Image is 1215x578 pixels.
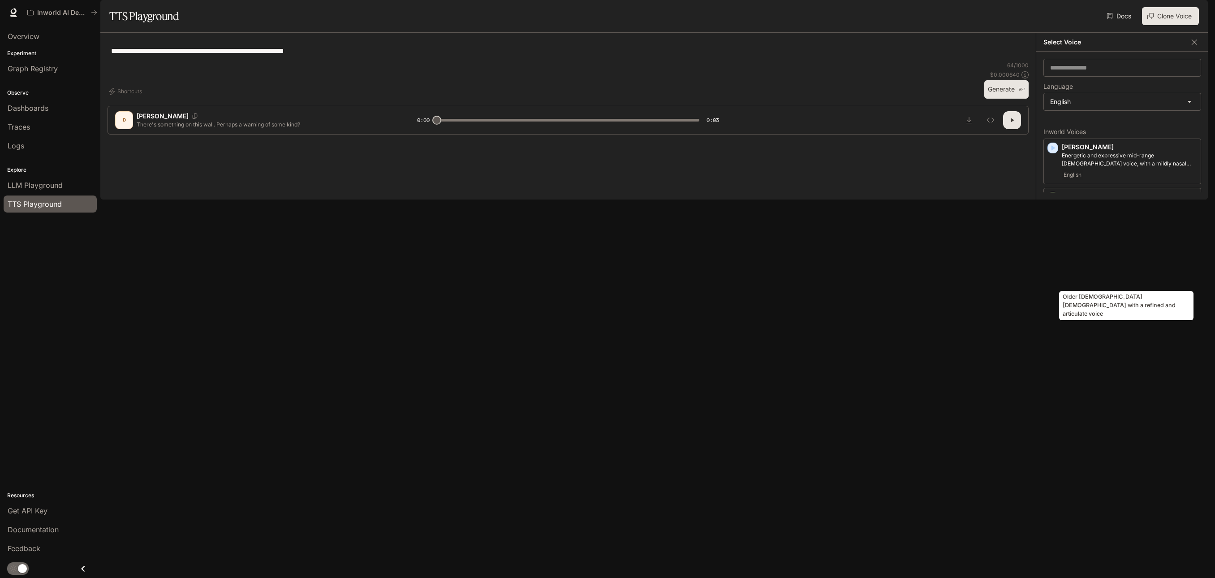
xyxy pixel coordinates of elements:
[137,121,396,128] p: There's something on this wall. Perhaps a warning of some kind?
[1018,87,1025,92] p: ⌘⏎
[707,116,719,125] span: 0:03
[137,112,189,121] p: [PERSON_NAME]
[189,113,201,119] button: Copy Voice ID
[1062,169,1083,180] span: English
[960,111,978,129] button: Download audio
[1105,7,1135,25] a: Docs
[1142,7,1199,25] button: Clone Voice
[1062,192,1197,201] p: [PERSON_NAME]
[982,111,1000,129] button: Inspect
[984,80,1029,99] button: Generate⌘⏎
[23,4,101,22] button: All workspaces
[1044,93,1201,110] div: English
[117,113,131,127] div: D
[417,116,430,125] span: 0:00
[1007,61,1029,69] p: 64 / 1000
[37,9,87,17] p: Inworld AI Demos
[1043,129,1201,135] p: Inworld Voices
[990,71,1020,78] p: $ 0.000640
[1059,291,1193,320] div: Older [DEMOGRAPHIC_DATA] [DEMOGRAPHIC_DATA] with a refined and articulate voice
[1062,143,1197,152] p: [PERSON_NAME]
[1043,83,1073,90] p: Language
[109,7,179,25] h1: TTS Playground
[1062,152,1197,168] p: Energetic and expressive mid-range male voice, with a mildly nasal quality
[108,84,146,99] button: Shortcuts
